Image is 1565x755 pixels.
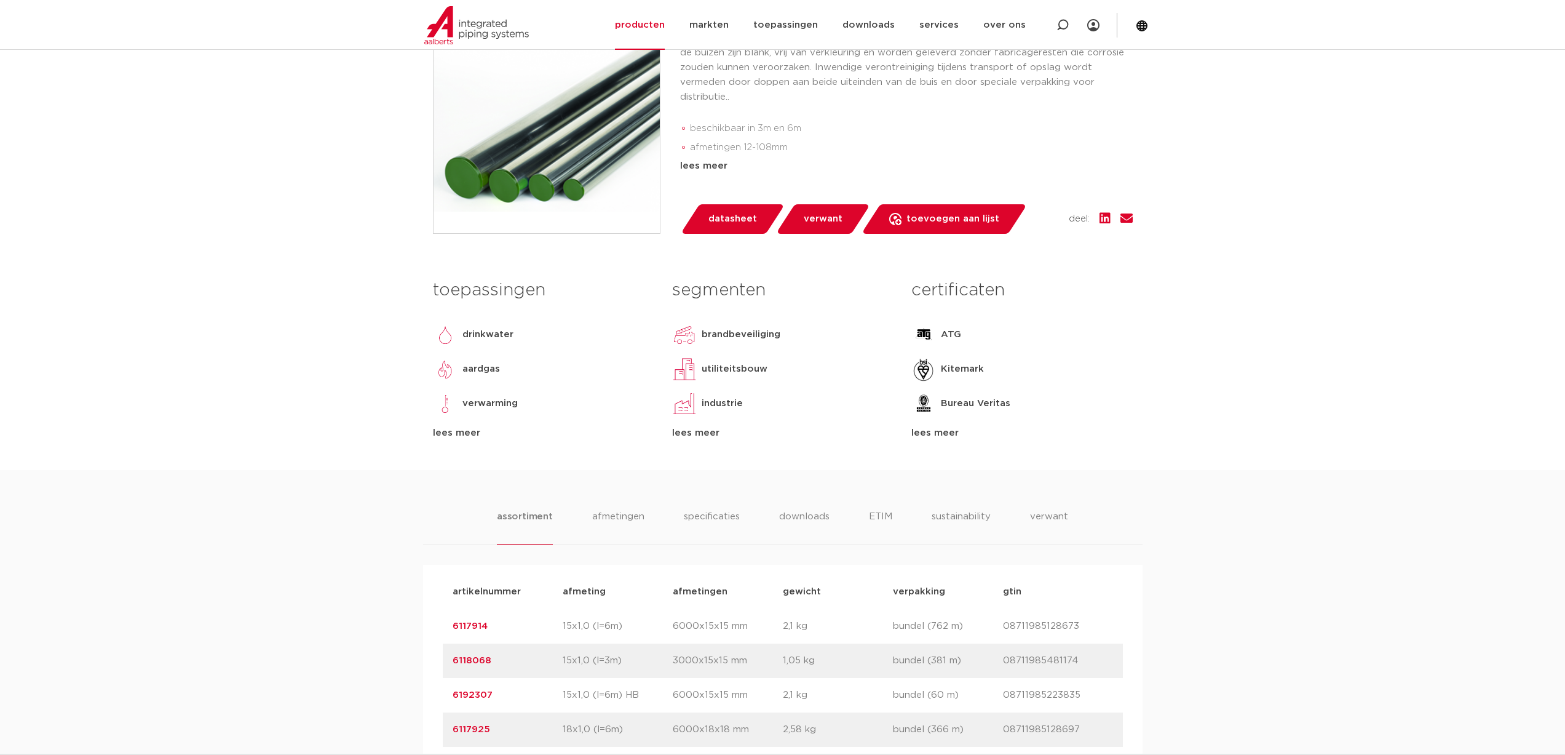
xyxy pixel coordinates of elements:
[1003,585,1113,599] p: gtin
[804,209,842,229] span: verwant
[680,31,1133,105] p: VSH SudoXPress RVS 1.4401 tubes zijn dunwandige precisiebuizen. De buiten- en binnenwand van de b...
[672,426,893,441] div: lees meer
[673,722,783,737] p: 6000x18x18 mm
[684,509,740,545] li: specificaties
[453,690,493,700] a: 6192307
[783,688,893,703] p: 2,1 kg
[893,585,1003,599] p: verpakking
[563,653,673,668] p: 15x1,0 (l=3m)
[702,327,780,342] p: brandbeveiliging
[893,722,1003,737] p: bundel (366 m)
[702,362,767,377] p: utiliteitsbouw
[1030,509,1068,545] li: verwant
[433,426,654,441] div: lees meer
[783,722,893,737] p: 2,58 kg
[906,209,999,229] span: toevoegen aan lijst
[433,278,654,303] h3: toepassingen
[1003,619,1113,634] p: 08711985128673
[690,119,1133,138] li: beschikbaar in 3m en 6m
[893,619,1003,634] p: bundel (762 m)
[911,391,936,416] img: Bureau Veritas
[783,619,893,634] p: 2,1 kg
[911,426,1132,441] div: lees meer
[941,327,961,342] p: ATG
[893,653,1003,668] p: bundel (381 m)
[1003,653,1113,668] p: 08711985481174
[680,159,1133,174] div: lees meer
[783,653,893,668] p: 1,05 kg
[911,322,936,347] img: ATG
[673,653,783,668] p: 3000x15x15 mm
[775,204,870,234] a: verwant
[708,209,757,229] span: datasheet
[690,138,1133,158] li: afmetingen 12-108mm
[453,621,488,631] a: 6117914
[941,362,984,377] p: Kitemark
[563,619,673,634] p: 15x1,0 (l=6m)
[680,204,785,234] a: datasheet
[673,688,783,703] p: 6000x15x15 mm
[672,322,697,347] img: brandbeveiliging
[434,7,660,233] img: Product Image for VSH SudoXPress RVS buis 1.4401 (AISI316)
[783,585,893,599] p: gewicht
[563,688,673,703] p: 15x1,0 (l=6m) HB
[672,278,893,303] h3: segmenten
[932,509,991,545] li: sustainability
[1003,722,1113,737] p: 08711985128697
[1069,212,1090,226] span: deel:
[673,585,783,599] p: afmetingen
[911,357,936,381] img: Kitemark
[673,619,783,634] p: 6000x15x15 mm
[672,357,697,381] img: utiliteitsbouw
[592,509,644,545] li: afmetingen
[453,585,563,599] p: artikelnummer
[453,656,491,665] a: 6118068
[1003,688,1113,703] p: 08711985223835
[563,585,673,599] p: afmeting
[462,362,500,377] p: aardgas
[779,509,830,545] li: downloads
[941,396,1010,411] p: Bureau Veritas
[453,725,490,734] a: 6117925
[462,327,513,342] p: drinkwater
[433,322,458,347] img: drinkwater
[911,278,1132,303] h3: certificaten
[433,391,458,416] img: verwarming
[893,688,1003,703] p: bundel (60 m)
[497,509,553,545] li: assortiment
[672,391,697,416] img: industrie
[462,396,518,411] p: verwarming
[869,509,892,545] li: ETIM
[702,396,743,411] p: industrie
[433,357,458,381] img: aardgas
[563,722,673,737] p: 18x1,0 (l=6m)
